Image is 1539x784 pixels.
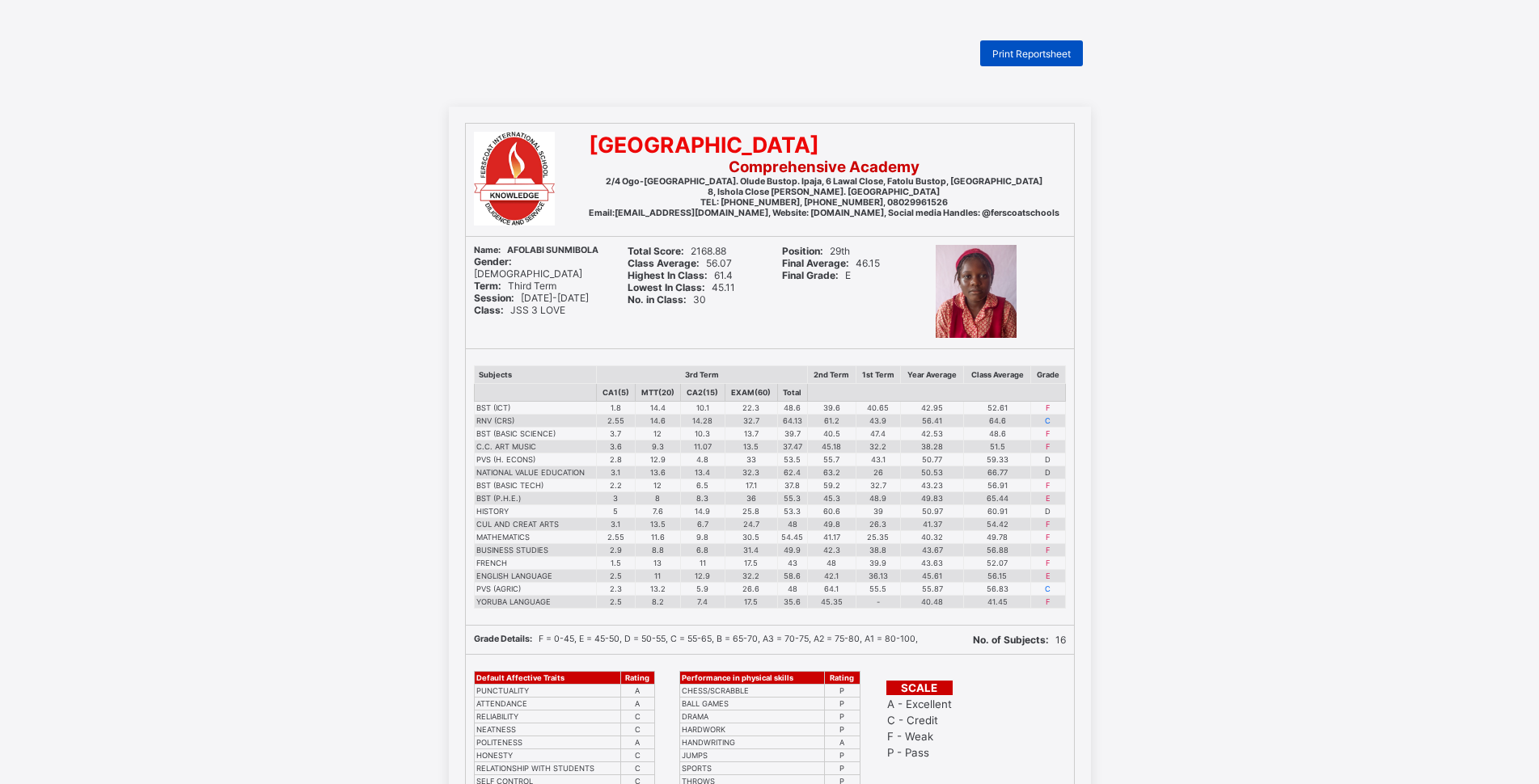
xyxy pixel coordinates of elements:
td: 3 [596,491,635,504]
td: D [1031,504,1065,517]
span: 45.11 [628,281,735,293]
td: MATHEMATICS [474,530,596,543]
th: Performance in physical skills [679,671,824,684]
b: No. in Class: [628,293,687,306]
td: JUMPS [679,748,824,761]
td: 48 [807,556,856,569]
td: 60.6 [807,504,856,517]
td: 52.07 [964,556,1031,569]
span: JSS 3 LOVE [474,304,565,316]
b: Grade Details: [474,634,532,644]
td: PVS (AGRIC) [474,582,596,595]
td: 12.9 [635,453,681,466]
td: A [620,684,654,697]
td: C [620,723,654,736]
th: Default Affective Traits [474,671,620,684]
td: 26 [856,466,900,478]
th: Grade [1031,365,1065,383]
td: DRAMA [679,710,824,723]
td: 36.13 [856,569,900,582]
td: 43.67 [901,543,964,556]
b: Total Score: [628,245,684,257]
td: 49.9 [777,543,807,556]
td: 56.41 [901,414,964,427]
td: 66.77 [964,466,1031,478]
td: 43.9 [856,414,900,427]
th: Rating [620,671,654,684]
td: 55.5 [856,582,900,595]
th: CA2(15) [681,383,725,401]
td: BST (BASIC TECH) [474,478,596,491]
td: A [824,736,860,748]
td: 45.18 [807,440,856,453]
td: C [620,710,654,723]
td: 55.87 [901,582,964,595]
td: 14.4 [635,401,681,414]
td: 32.3 [725,466,777,478]
td: P - Pass [886,745,953,760]
td: CUL AND CREAT ARTS [474,517,596,530]
td: 13.6 [635,466,681,478]
td: 47.4 [856,427,900,440]
td: 62.4 [777,466,807,478]
td: 11 [681,556,725,569]
td: 50.53 [901,466,964,478]
td: 42.53 [901,427,964,440]
b: TEL: [PHONE_NUMBER], [PHONE_NUMBER], 08029961526 [700,197,948,208]
td: 50.97 [901,504,964,517]
td: 17.1 [725,478,777,491]
td: PUNCTUALITY [474,684,620,697]
td: RELIABILITY [474,710,620,723]
td: C [620,761,654,774]
td: 30.5 [725,530,777,543]
td: 49.8 [807,517,856,530]
td: 2.3 [596,582,635,595]
td: 40.48 [901,595,964,608]
td: C [1031,582,1065,595]
th: CA1(5) [596,383,635,401]
td: F - Weak [886,729,953,744]
td: 48 [777,582,807,595]
td: 45.35 [807,595,856,608]
td: ENGLISH LANGUAGE [474,569,596,582]
th: 3rd Term [596,365,807,383]
td: 32.7 [856,478,900,491]
b: Final Average: [782,257,849,269]
td: 2.55 [596,530,635,543]
td: 48 [777,517,807,530]
span: AFOLABI SUNMIBOLA [474,245,598,255]
b: Session: [474,292,514,304]
td: 42.1 [807,569,856,582]
td: 39.7 [777,427,807,440]
span: 61.4 [628,269,733,281]
td: SPORTS [679,761,824,774]
td: 59.33 [964,453,1031,466]
td: 26.3 [856,517,900,530]
td: 3.6 [596,440,635,453]
td: 12.9 [681,569,725,582]
td: 41.17 [807,530,856,543]
td: 11.07 [681,440,725,453]
th: SCALE [886,681,953,695]
td: PVS (H. ECONS) [474,453,596,466]
th: Subjects [474,365,596,383]
td: 1.8 [596,401,635,414]
td: 45.3 [807,491,856,504]
td: 37.47 [777,440,807,453]
td: NEATNESS [474,723,620,736]
td: 2.9 [596,543,635,556]
td: F [1031,427,1065,440]
span: F = 0-45, E = 45-50, D = 50-55, C = 55-65, B = 65-70, A3 = 70-75, A2 = 75-80, A1 = 80-100, [474,634,918,644]
td: A [620,736,654,748]
td: 13.2 [635,582,681,595]
td: 25.35 [856,530,900,543]
td: BALL GAMES [679,697,824,710]
td: 31.4 [725,543,777,556]
span: Print Reportsheet [992,48,1071,60]
td: BST (BASIC SCIENCE) [474,427,596,440]
td: NATIONAL VALUE EDUCATION [474,466,596,478]
td: RELATIONSHIP WITH STUDENTS [474,761,620,774]
td: 4.8 [681,453,725,466]
td: E [1031,491,1065,504]
td: 59.2 [807,478,856,491]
